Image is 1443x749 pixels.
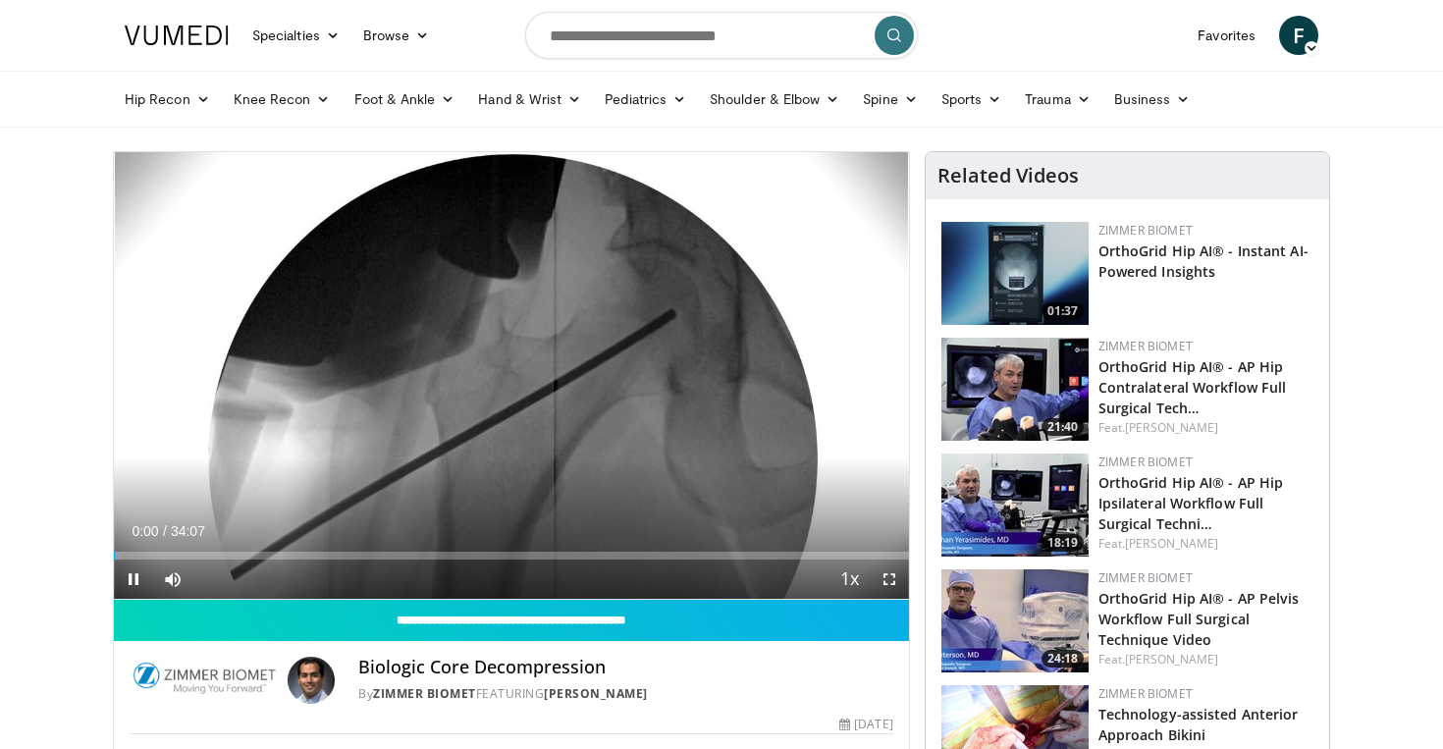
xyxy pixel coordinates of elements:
[941,338,1089,441] img: 96a9cbbb-25ee-4404-ab87-b32d60616ad7.150x105_q85_crop-smart_upscale.jpg
[1098,357,1287,417] a: OrthoGrid Hip AI® - AP Hip Contralateral Workflow Full Surgical Tech…
[1042,302,1084,320] span: 01:37
[1042,418,1084,436] span: 21:40
[351,16,442,55] a: Browse
[1042,650,1084,668] span: 24:18
[1098,535,1313,553] div: Feat.
[1098,222,1193,239] a: Zimmer Biomet
[1098,338,1193,354] a: Zimmer Biomet
[1098,685,1193,702] a: Zimmer Biomet
[941,222,1089,325] a: 01:37
[288,657,335,704] img: Avatar
[358,657,892,678] h4: Biologic Core Decompression
[153,560,192,599] button: Mute
[1279,16,1318,55] a: F
[941,222,1089,325] img: 51d03d7b-a4ba-45b7-9f92-2bfbd1feacc3.150x105_q85_crop-smart_upscale.jpg
[1098,473,1284,533] a: OrthoGrid Hip AI® - AP Hip Ipsilateral Workflow Full Surgical Techni…
[839,716,892,733] div: [DATE]
[1098,569,1193,586] a: Zimmer Biomet
[1098,589,1300,649] a: OrthoGrid Hip AI® - AP Pelvis Workflow Full Surgical Technique Video
[593,80,698,119] a: Pediatrics
[1098,651,1313,669] div: Feat.
[113,80,222,119] a: Hip Recon
[466,80,593,119] a: Hand & Wrist
[132,523,158,539] span: 0:00
[870,560,909,599] button: Fullscreen
[1125,535,1218,552] a: [PERSON_NAME]
[373,685,476,702] a: Zimmer Biomet
[930,80,1014,119] a: Sports
[114,552,909,560] div: Progress Bar
[851,80,929,119] a: Spine
[1013,80,1102,119] a: Trauma
[171,523,205,539] span: 34:07
[1098,241,1309,281] a: OrthoGrid Hip AI® - Instant AI-Powered Insights
[941,569,1089,672] a: 24:18
[114,560,153,599] button: Pause
[941,338,1089,441] a: 21:40
[1042,534,1084,552] span: 18:19
[1102,80,1202,119] a: Business
[125,26,229,45] img: VuMedi Logo
[937,164,1079,187] h4: Related Videos
[941,454,1089,557] img: 503c3a3d-ad76-4115-a5ba-16c0230cde33.150x105_q85_crop-smart_upscale.jpg
[240,16,351,55] a: Specialties
[1098,419,1313,437] div: Feat.
[941,454,1089,557] a: 18:19
[544,685,648,702] a: [PERSON_NAME]
[1125,651,1218,668] a: [PERSON_NAME]
[130,657,280,704] img: Zimmer Biomet
[1125,419,1218,436] a: [PERSON_NAME]
[222,80,343,119] a: Knee Recon
[343,80,467,119] a: Foot & Ankle
[163,523,167,539] span: /
[525,12,918,59] input: Search topics, interventions
[114,152,909,600] video-js: Video Player
[830,560,870,599] button: Playback Rate
[358,685,892,703] div: By FEATURING
[698,80,851,119] a: Shoulder & Elbow
[941,569,1089,672] img: c80c1d29-5d08-4b57-b833-2b3295cd5297.150x105_q85_crop-smart_upscale.jpg
[1098,454,1193,470] a: Zimmer Biomet
[1186,16,1267,55] a: Favorites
